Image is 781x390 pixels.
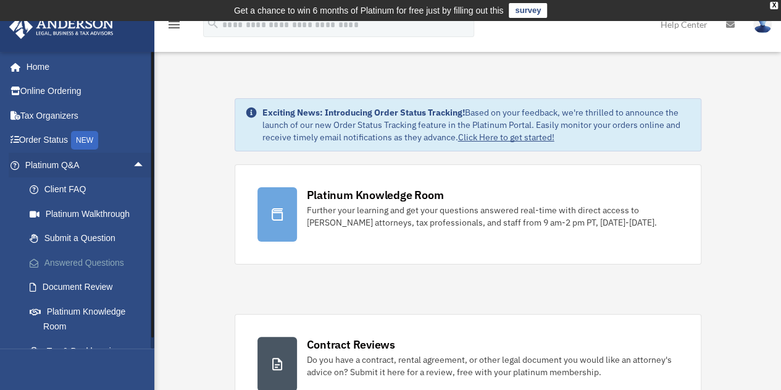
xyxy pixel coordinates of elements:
[167,22,182,32] a: menu
[133,153,157,178] span: arrow_drop_up
[17,250,164,275] a: Answered Questions
[17,226,164,251] a: Submit a Question
[262,106,691,143] div: Based on your feedback, we're thrilled to announce the launch of our new Order Status Tracking fe...
[307,187,444,203] div: Platinum Knowledge Room
[307,354,679,378] div: Do you have a contract, rental agreement, or other legal document you would like an attorney's ad...
[9,103,164,128] a: Tax Organizers
[9,79,164,104] a: Online Ordering
[9,128,164,153] a: Order StatusNEW
[262,107,465,118] strong: Exciting News: Introducing Order Status Tracking!
[167,17,182,32] i: menu
[206,17,220,30] i: search
[6,15,117,39] img: Anderson Advisors Platinum Portal
[9,54,157,79] a: Home
[17,201,164,226] a: Platinum Walkthrough
[509,3,547,18] a: survey
[234,3,504,18] div: Get a chance to win 6 months of Platinum for free just by filling out this
[770,2,778,9] div: close
[235,164,701,265] a: Platinum Knowledge Room Further your learning and get your questions answered real-time with dire...
[17,339,164,378] a: Tax & Bookkeeping Packages
[9,153,164,177] a: Platinum Q&Aarrow_drop_up
[458,132,554,143] a: Click Here to get started!
[753,15,772,33] img: User Pic
[307,337,395,352] div: Contract Reviews
[71,131,98,150] div: NEW
[17,177,164,202] a: Client FAQ
[307,204,679,229] div: Further your learning and get your questions answered real-time with direct access to [PERSON_NAM...
[17,299,164,339] a: Platinum Knowledge Room
[17,275,164,300] a: Document Review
